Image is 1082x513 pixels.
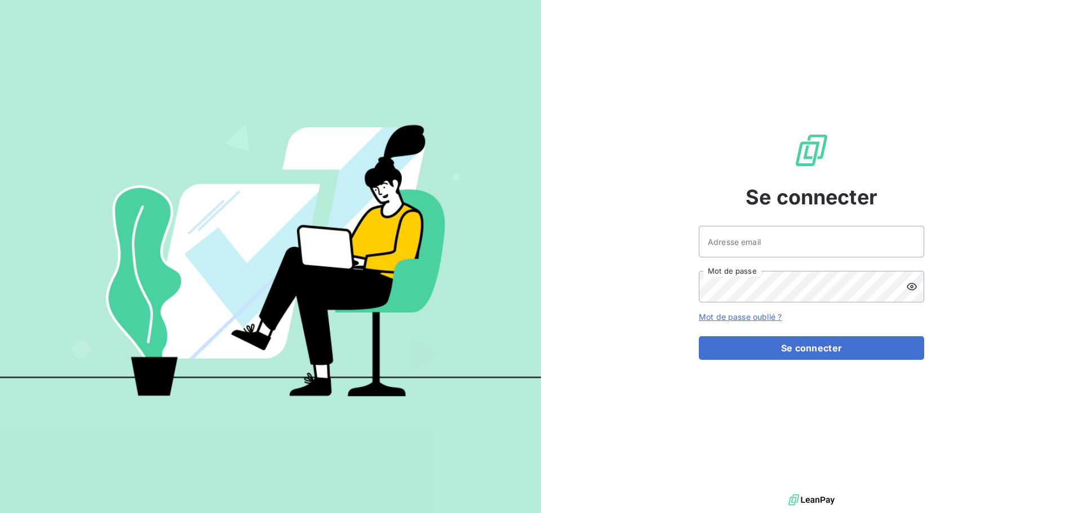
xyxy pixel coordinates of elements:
span: Se connecter [746,182,877,212]
input: placeholder [699,226,924,257]
img: logo [788,492,835,508]
a: Mot de passe oublié ? [699,312,782,322]
button: Se connecter [699,336,924,360]
img: Logo LeanPay [793,132,830,168]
